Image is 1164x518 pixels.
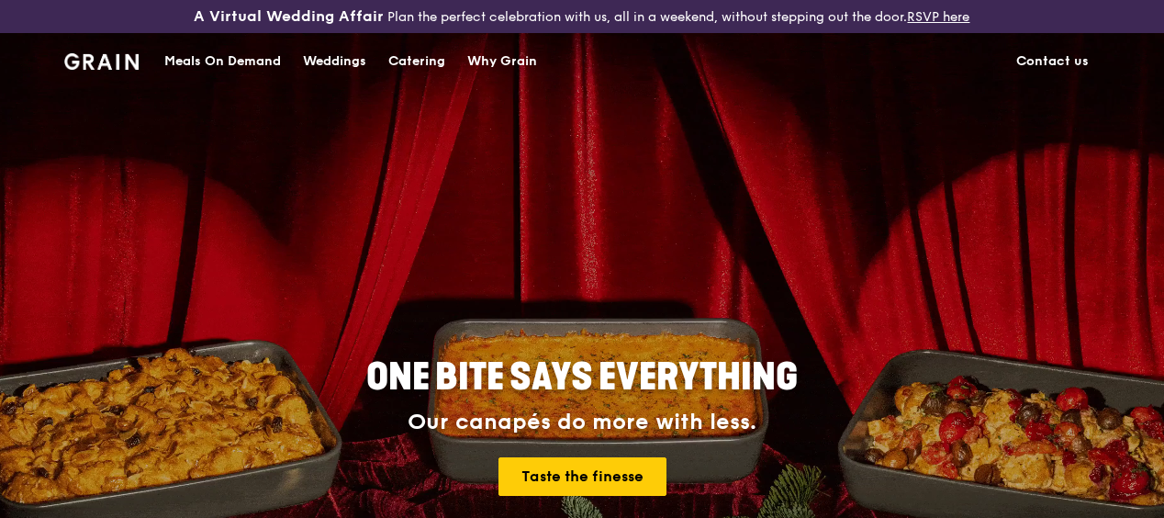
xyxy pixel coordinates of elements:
a: GrainGrain [64,32,139,87]
h3: A Virtual Wedding Affair [194,7,384,26]
a: Why Grain [456,34,548,89]
div: Weddings [303,34,366,89]
div: Plan the perfect celebration with us, all in a weekend, without stepping out the door. [194,7,969,26]
div: Meals On Demand [164,34,281,89]
div: Why Grain [467,34,537,89]
a: Taste the finesse [498,457,666,496]
a: Contact us [1005,34,1100,89]
div: Catering [388,34,445,89]
div: Our canapés do more with less. [252,410,912,435]
img: Grain [64,53,139,70]
a: Weddings [292,34,377,89]
a: Catering [377,34,456,89]
span: ONE BITE SAYS EVERYTHING [366,355,798,400]
a: RSVP here [907,9,969,25]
